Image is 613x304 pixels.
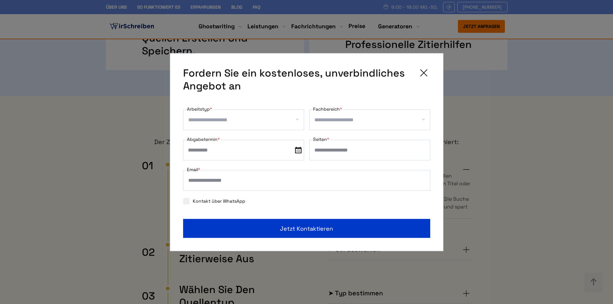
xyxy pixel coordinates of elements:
label: Fachbereich [313,105,342,113]
label: Seiten [313,135,329,143]
label: Kontakt über WhatsApp [183,198,245,204]
img: date [295,147,302,153]
label: Email [187,165,200,173]
span: Jetzt kontaktieren [280,224,333,233]
label: Abgabetermin [187,135,220,143]
span: Fordern Sie ein kostenloses, unverbindliches Angebot an [183,66,412,92]
label: Arbeitstyp [187,105,212,113]
input: date [183,140,304,160]
button: Jetzt kontaktieren [183,219,430,238]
